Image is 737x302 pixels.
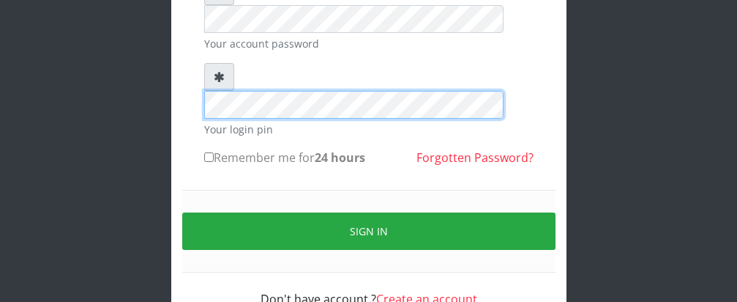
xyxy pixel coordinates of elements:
[315,150,365,166] b: 24 hours
[204,149,365,166] label: Remember me for
[204,122,534,137] small: Your login pin
[204,36,534,51] small: Your account password
[182,213,555,250] button: Sign in
[416,150,534,166] a: Forgotten Password?
[204,152,214,162] input: Remember me for24 hours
